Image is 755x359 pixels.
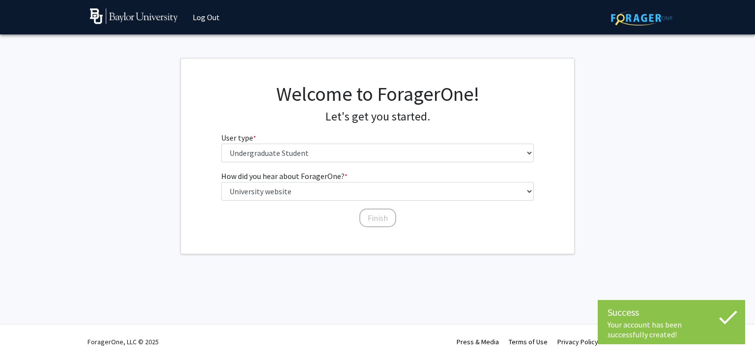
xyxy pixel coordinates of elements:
label: User type [221,132,256,144]
img: ForagerOne Logo [611,10,672,26]
img: Baylor University Logo [90,8,178,24]
h1: Welcome to ForagerOne! [221,82,534,106]
h4: Let's get you started. [221,110,534,124]
button: Finish [359,209,396,227]
a: Press & Media [457,337,499,346]
label: How did you hear about ForagerOne? [221,170,348,182]
a: Terms of Use [509,337,548,346]
div: ForagerOne, LLC © 2025 [87,325,159,359]
iframe: Chat [7,315,42,352]
a: Privacy Policy [557,337,598,346]
div: Success [608,305,735,320]
div: Your account has been successfully created! [608,320,735,339]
